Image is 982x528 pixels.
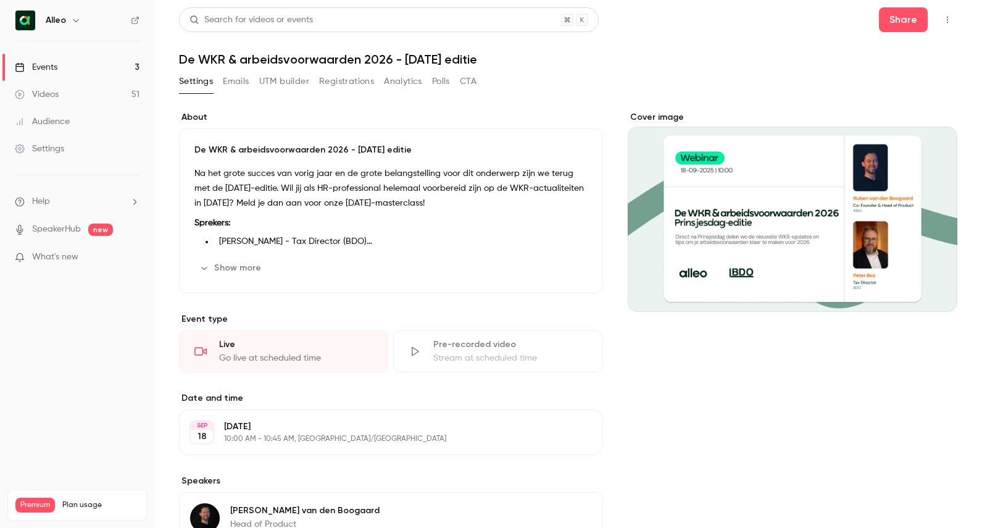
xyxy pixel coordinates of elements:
div: Stream at scheduled time [433,352,587,364]
p: [DATE] [224,421,538,433]
p: Event type [179,313,603,325]
li: [PERSON_NAME] - Tax Director (BDO) [214,235,588,248]
div: Live [219,338,373,351]
button: Show more [194,258,268,278]
h1: De WKR & arbeidsvoorwaarden 2026 - [DATE] editie [179,52,957,67]
span: What's new [32,251,78,264]
button: CTA [460,72,476,91]
h6: Alleo [46,14,66,27]
span: Plan usage [62,500,139,510]
button: Polls [432,72,450,91]
p: 10:00 AM - 10:45 AM, [GEOGRAPHIC_DATA]/[GEOGRAPHIC_DATA] [224,434,538,444]
span: Help [32,195,50,208]
a: SpeakerHub [32,223,81,236]
p: 18 [198,430,207,443]
div: Settings [15,143,64,155]
span: Premium [15,498,55,513]
div: Pre-recorded video [433,338,587,351]
button: Share [879,7,928,32]
button: Settings [179,72,213,91]
label: About [179,111,603,124]
div: Audience [15,115,70,128]
button: UTM builder [259,72,309,91]
div: Videos [15,88,59,101]
label: Speakers [179,475,603,487]
strong: Sprekers: [194,219,230,227]
p: De WKR & arbeidsvoorwaarden 2026 - [DATE] editie [194,144,588,156]
div: LiveGo live at scheduled time [179,330,388,372]
img: Alleo [15,10,35,30]
div: Go live at scheduled time [219,352,373,364]
div: SEP [191,421,213,430]
span: new [88,224,113,236]
label: Date and time [179,392,603,404]
p: [PERSON_NAME] van den Boogaard [230,505,380,517]
div: Pre-recorded videoStream at scheduled time [393,330,602,372]
label: Cover image [628,111,957,124]
button: Registrations [319,72,374,91]
li: help-dropdown-opener [15,195,139,208]
div: Search for videos or events [189,14,313,27]
section: Cover image [628,111,957,312]
p: Na het grote succes van vorig jaar en de grote belangstelling voor dit onderwerp zijn we terug me... [194,166,588,211]
button: Analytics [384,72,422,91]
div: Events [15,61,57,73]
button: Emails [223,72,249,91]
iframe: Noticeable Trigger [125,252,139,263]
